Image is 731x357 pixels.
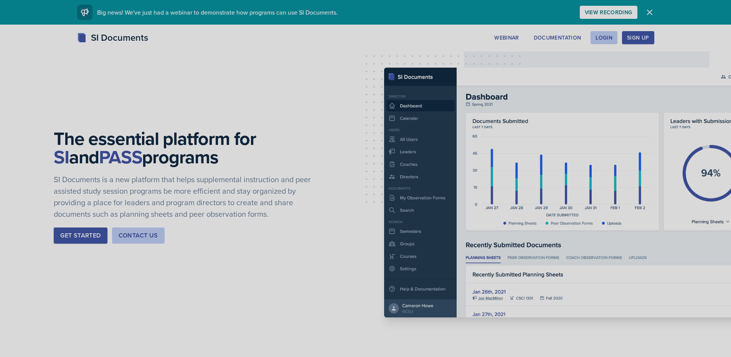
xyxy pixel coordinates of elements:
[585,9,632,15] div: View Recording
[529,31,586,44] button: Documentation
[627,35,649,41] div: Sign Up
[591,31,617,44] button: Login
[580,6,637,19] button: View Recording
[54,227,107,244] button: Get Started
[622,31,654,44] button: Sign Up
[494,35,519,41] div: Webinar
[534,35,581,41] div: Documentation
[596,35,612,41] div: Login
[489,31,524,44] button: Webinar
[60,231,101,240] div: Get Started
[97,8,338,17] span: Big news! We've just had a webinar to demonstrate how programs can use SI Documents.
[119,231,158,240] div: Contact Us
[112,227,165,244] button: Contact Us
[77,31,148,45] div: SI Documents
